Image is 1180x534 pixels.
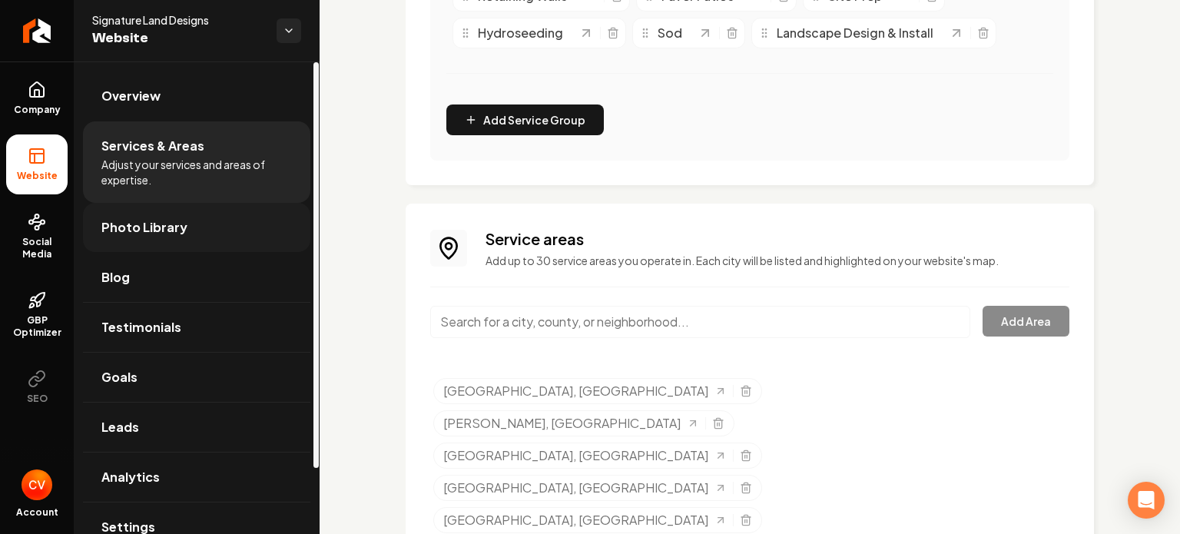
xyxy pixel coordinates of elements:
span: Website [11,170,64,182]
a: Blog [83,253,310,302]
div: Hydroseeding [459,24,578,42]
a: Company [6,68,68,128]
span: Adjust your services and areas of expertise. [101,157,292,187]
span: Landscape Design & Install [777,24,933,42]
span: Social Media [6,236,68,260]
span: Signature Land Designs [92,12,264,28]
span: Hydroseeding [478,24,563,42]
a: Analytics [83,453,310,502]
h3: Service areas [486,228,1069,250]
span: Services & Areas [101,137,204,155]
a: Photo Library [83,203,310,252]
span: Leads [101,418,139,436]
img: Rebolt Logo [23,18,51,43]
span: Sod [658,24,682,42]
button: SEO [6,357,68,417]
a: [GEOGRAPHIC_DATA], [GEOGRAPHIC_DATA] [443,446,727,465]
span: Goals [101,368,138,386]
a: [GEOGRAPHIC_DATA], [GEOGRAPHIC_DATA] [443,382,727,400]
button: Add Service Group [446,104,604,135]
a: [GEOGRAPHIC_DATA], [GEOGRAPHIC_DATA] [443,479,727,497]
span: Blog [101,268,130,287]
span: [PERSON_NAME], [GEOGRAPHIC_DATA] [443,414,681,433]
input: Search for a city, county, or neighborhood... [430,306,970,338]
a: Goals [83,353,310,402]
img: Christian Vega [22,469,52,500]
div: Sod [639,24,698,42]
div: Landscape Design & Install [758,24,949,42]
span: GBP Optimizer [6,314,68,339]
span: SEO [21,393,54,405]
span: Company [8,104,67,116]
a: Overview [83,71,310,121]
a: GBP Optimizer [6,279,68,351]
a: [GEOGRAPHIC_DATA], [GEOGRAPHIC_DATA] [443,511,727,529]
span: Photo Library [101,218,187,237]
span: [GEOGRAPHIC_DATA], [GEOGRAPHIC_DATA] [443,446,708,465]
a: Testimonials [83,303,310,352]
button: Open user button [22,469,52,500]
a: Leads [83,403,310,452]
span: Account [16,506,58,519]
a: [PERSON_NAME], [GEOGRAPHIC_DATA] [443,414,699,433]
span: Website [92,28,264,49]
span: [GEOGRAPHIC_DATA], [GEOGRAPHIC_DATA] [443,511,708,529]
p: Add up to 30 service areas you operate in. Each city will be listed and highlighted on your websi... [486,253,1069,268]
span: [GEOGRAPHIC_DATA], [GEOGRAPHIC_DATA] [443,382,708,400]
span: Overview [101,87,161,105]
span: Testimonials [101,318,181,337]
div: Open Intercom Messenger [1128,482,1165,519]
a: Social Media [6,201,68,273]
span: Analytics [101,468,160,486]
span: [GEOGRAPHIC_DATA], [GEOGRAPHIC_DATA] [443,479,708,497]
